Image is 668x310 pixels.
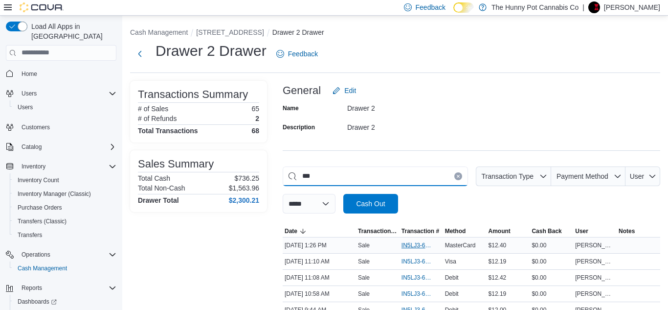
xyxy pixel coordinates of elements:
button: Next [130,44,150,64]
span: [PERSON_NAME] [575,290,615,298]
p: [PERSON_NAME] [604,1,660,13]
div: [DATE] 10:58 AM [283,288,356,300]
span: $12.40 [489,241,507,249]
span: Amount [489,227,511,235]
button: Transfers (Classic) [10,215,120,228]
p: Sale [358,290,370,298]
span: IN5LJ3-6154423 [401,274,431,282]
div: $0.00 [530,288,573,300]
span: Transaction Type [481,172,534,180]
button: Users [10,100,120,114]
a: Transfers (Classic) [14,215,70,227]
span: Operations [18,249,116,261]
div: $0.00 [530,256,573,267]
button: Users [2,87,120,100]
p: Sale [358,258,370,265]
span: Transfers (Classic) [18,217,67,225]
span: Debit [445,274,459,282]
button: Inventory [18,161,49,172]
a: Feedback [272,44,322,64]
h4: $2,300.21 [229,196,259,204]
button: Payment Method [551,167,625,186]
button: Users [18,88,41,99]
button: Customers [2,120,120,134]
input: This is a search bar. As you type, the results lower in the page will automatically filter. [283,167,468,186]
button: Inventory [2,160,120,173]
span: Dashboards [18,298,57,306]
span: MasterCard [445,241,476,249]
span: Reports [22,284,42,292]
h3: Sales Summary [138,158,214,170]
button: Transaction # [400,225,443,237]
button: Reports [2,281,120,295]
button: Amount [487,225,530,237]
span: IN5LJ3-6155426 [401,241,431,249]
span: Method [445,227,466,235]
button: User [625,167,660,186]
a: Dashboards [14,296,61,308]
div: $0.00 [530,272,573,284]
span: [PERSON_NAME] [575,241,615,249]
p: Sale [358,274,370,282]
span: Transfers [18,231,42,239]
span: Purchase Orders [18,204,62,212]
a: Customers [18,121,54,133]
span: User [575,227,588,235]
span: $12.19 [489,258,507,265]
p: The Hunny Pot Cannabis Co [491,1,579,13]
a: Inventory Count [14,174,63,186]
button: Transfers [10,228,120,242]
button: Transaction Type [356,225,400,237]
div: [DATE] 11:08 AM [283,272,356,284]
h4: Drawer Total [138,196,179,204]
span: Cash Management [14,262,116,274]
span: Edit [344,86,356,95]
span: Notes [619,227,635,235]
button: Cash Back [530,225,573,237]
span: Customers [18,121,116,133]
h1: Drawer 2 Drawer [156,41,267,61]
span: Cash Back [532,227,561,235]
button: User [573,225,617,237]
a: Home [18,68,41,80]
span: Date [285,227,297,235]
h6: # of Refunds [138,115,177,122]
span: Transaction # [401,227,439,235]
button: Notes [617,225,660,237]
button: Drawer 2 Drawer [272,28,324,36]
span: Feedback [288,49,318,59]
a: Dashboards [10,295,120,309]
p: $1,563.96 [229,184,259,192]
h6: # of Sales [138,105,168,113]
span: Customers [22,123,50,131]
div: $0.00 [530,239,573,251]
span: $12.19 [489,290,507,298]
span: Inventory [22,163,45,170]
div: Drawer 2 [347,100,478,112]
span: Inventory [18,161,116,172]
span: Debit [445,290,459,298]
span: IN5LJ3-6154378 [401,290,431,298]
a: Users [14,101,37,113]
h4: Total Transactions [138,127,198,135]
a: Cash Management [14,262,71,274]
button: Purchase Orders [10,201,120,215]
button: IN5LJ3-6155426 [401,239,441,251]
button: IN5LJ3-6154441 [401,256,441,267]
p: 2 [255,115,259,122]
span: [PERSON_NAME] [575,274,615,282]
button: Catalog [18,141,45,153]
p: | [582,1,584,13]
div: [DATE] 1:26 PM [283,239,356,251]
span: Inventory Manager (Classic) [14,188,116,200]
span: Dashboards [14,296,116,308]
span: Users [18,103,33,111]
span: User [630,172,645,180]
span: Reports [18,282,116,294]
button: Cash Management [10,262,120,275]
button: Date [283,225,356,237]
span: Payment Method [557,172,608,180]
span: Transfers (Classic) [14,215,116,227]
span: Inventory Count [18,176,59,184]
